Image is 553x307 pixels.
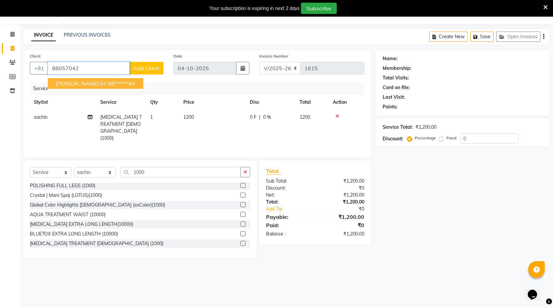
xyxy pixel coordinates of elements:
[266,168,281,175] span: Total
[173,53,182,59] label: Date
[30,182,95,189] div: POLISHING FULL LEGS (1000)
[30,62,48,75] button: +91
[415,135,436,141] label: Percentage
[31,29,56,41] a: INVOICE
[383,75,409,81] div: Total Visits:
[100,114,142,141] span: [MEDICAL_DATA] TREATMENT [DEMOGRAPHIC_DATA] (1000)
[300,114,310,120] span: 1200
[261,221,315,229] div: Paid:
[261,192,315,199] div: Net:
[383,135,403,142] div: Discount:
[179,95,246,110] th: Price
[315,192,369,199] div: ₹1,200.00
[210,5,300,12] div: Your subscription is expiring in next 2 days
[31,82,369,95] div: Services
[415,124,436,131] div: ₹1,200.00
[30,211,106,218] div: AQUA TREATMENT WAIST (10000)
[496,32,540,42] button: Open Invoices
[30,53,41,59] label: Client
[315,221,369,229] div: ₹0
[121,167,241,177] input: Search or Scan
[315,213,369,221] div: ₹1,200.00
[64,32,111,38] a: PREVIOUS INVOICES
[34,114,47,120] span: sachin
[30,230,118,237] div: BLUETOX EXTRA LONG LENGTH (10000)
[30,240,163,247] div: [MEDICAL_DATA] TREATMENT [DEMOGRAPHIC_DATA] (1000)
[261,213,315,221] div: Payable:
[383,94,405,101] div: Last Visit:
[146,95,179,110] th: Qty
[301,3,337,14] button: Subscribe
[261,230,315,237] div: Balance :
[383,103,398,110] div: Points:
[315,199,369,206] div: ₹1,200.00
[470,32,494,42] button: Save
[48,62,130,75] input: Search by Name/Mobile/Email/Code
[150,114,153,120] span: 1
[383,65,412,72] div: Membership:
[183,114,194,120] span: 1200
[133,65,159,72] span: Add Client
[56,80,107,87] span: [PERSON_NAME] 04
[30,221,133,228] div: [MEDICAL_DATA] EXTRA LONG LENGTH(10000)
[261,206,324,213] a: Add Tip
[261,199,315,206] div: Total:
[259,53,288,59] label: Invoice Number
[250,114,256,121] span: 0 F
[383,84,410,91] div: Card on file:
[329,95,364,110] th: Action
[383,55,398,62] div: Name:
[30,202,165,209] div: Global Color Highlights [DEMOGRAPHIC_DATA] (soColor)(1000)
[30,95,96,110] th: Stylist
[129,62,163,75] button: Add Client
[446,135,456,141] label: Fixed
[315,178,369,185] div: ₹1,200.00
[429,32,468,42] button: Create New
[30,192,102,199] div: Crystal ( Mani Spa) (LOTUS)(1000)
[525,280,546,300] iframe: chat widget
[261,185,315,192] div: Discount:
[96,95,146,110] th: Service
[315,230,369,237] div: ₹1,200.00
[263,114,271,121] span: 0 %
[246,95,296,110] th: Disc
[383,124,413,131] div: Service Total:
[259,114,260,121] span: |
[315,185,369,192] div: ₹0
[261,178,315,185] div: Sub Total:
[324,206,369,213] div: ₹0
[296,95,329,110] th: Total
